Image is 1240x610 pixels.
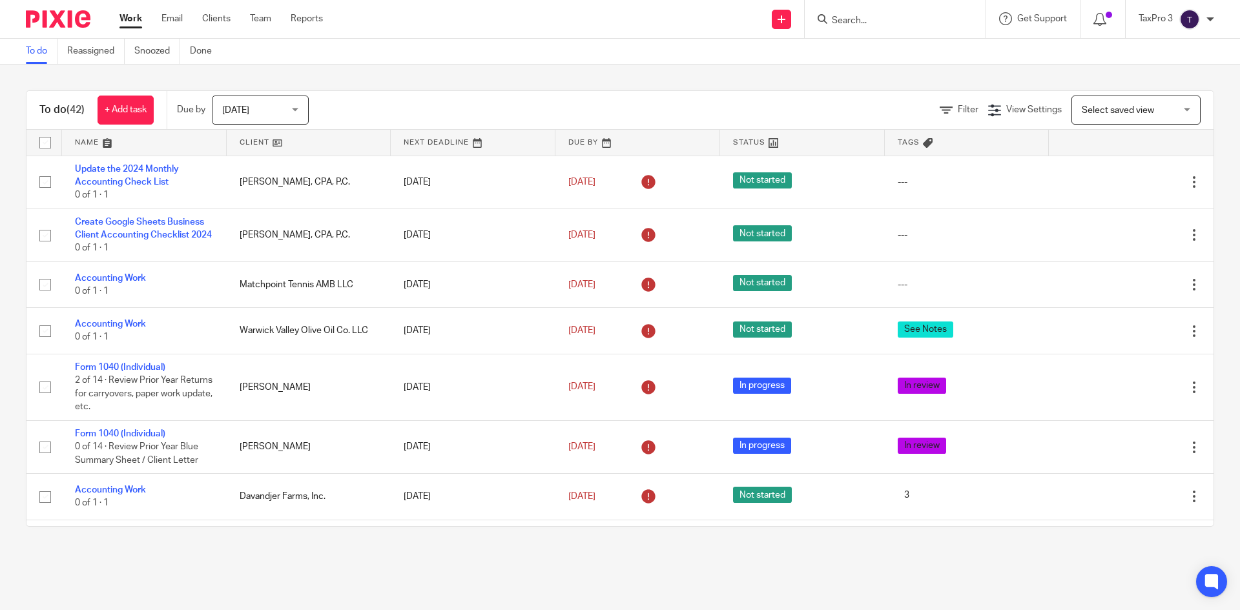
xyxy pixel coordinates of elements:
[568,492,595,501] span: [DATE]
[391,474,555,520] td: [DATE]
[75,287,108,296] span: 0 of 1 · 1
[898,176,1037,188] div: ---
[1179,9,1200,30] img: svg%3E
[202,12,231,25] a: Clients
[26,39,57,64] a: To do
[161,12,183,25] a: Email
[898,229,1037,241] div: ---
[75,429,165,438] a: Form 1040 (Individual)
[733,172,792,188] span: Not started
[898,438,946,454] span: In review
[227,261,391,307] td: Matchpoint Tennis AMB LLC
[75,333,108,342] span: 0 of 1 · 1
[898,487,916,503] span: 3
[227,156,391,208] td: [PERSON_NAME], CPA, P.C.
[291,12,323,25] a: Reports
[733,378,791,394] span: In progress
[67,39,125,64] a: Reassigned
[227,420,391,473] td: [PERSON_NAME]
[391,420,555,473] td: [DATE]
[391,354,555,420] td: [DATE]
[733,225,792,241] span: Not started
[1082,106,1154,115] span: Select saved view
[75,376,212,411] span: 2 of 14 · Review Prior Year Returns for carryovers, paper work update, etc.
[898,378,946,394] span: In review
[1017,14,1067,23] span: Get Support
[67,105,85,115] span: (42)
[75,442,198,465] span: 0 of 14 · Review Prior Year Blue Summary Sheet / Client Letter
[75,218,212,239] a: Create Google Sheets Business Client Accounting Checklist 2024
[733,321,792,338] span: Not started
[568,230,595,239] span: [DATE]
[190,39,222,64] a: Done
[227,354,391,420] td: [PERSON_NAME]
[391,156,555,208] td: [DATE]
[568,442,595,451] span: [DATE]
[250,12,271,25] a: Team
[39,103,85,117] h1: To do
[568,383,595,392] span: [DATE]
[98,96,154,125] a: + Add task
[26,10,90,28] img: Pixie
[733,438,791,454] span: In progress
[222,106,249,115] span: [DATE]
[391,308,555,354] td: [DATE]
[227,308,391,354] td: Warwick Valley Olive Oil Co. LLC
[75,485,146,494] a: Accounting Work
[1139,12,1173,25] p: TaxPro 3
[898,321,953,338] span: See Notes
[733,487,792,503] span: Not started
[75,499,108,508] span: 0 of 1 · 1
[75,165,179,187] a: Update the 2024 Monthly Accounting Check List
[568,326,595,335] span: [DATE]
[831,15,947,27] input: Search
[177,103,205,116] p: Due by
[733,275,792,291] span: Not started
[568,280,595,289] span: [DATE]
[958,105,978,114] span: Filter
[75,274,146,283] a: Accounting Work
[898,278,1037,291] div: ---
[568,178,595,187] span: [DATE]
[75,363,165,372] a: Form 1040 (Individual)
[1006,105,1062,114] span: View Settings
[75,320,146,329] a: Accounting Work
[227,208,391,261] td: [PERSON_NAME], CPA, P.C.
[75,190,108,199] span: 0 of 1 · 1
[75,244,108,253] span: 0 of 1 · 1
[391,261,555,307] td: [DATE]
[134,39,180,64] a: Snoozed
[898,139,920,146] span: Tags
[119,12,142,25] a: Work
[391,520,555,565] td: [DATE]
[227,520,391,565] td: [PERSON_NAME] Produce Company
[391,208,555,261] td: [DATE]
[227,474,391,520] td: Davandjer Farms, Inc.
